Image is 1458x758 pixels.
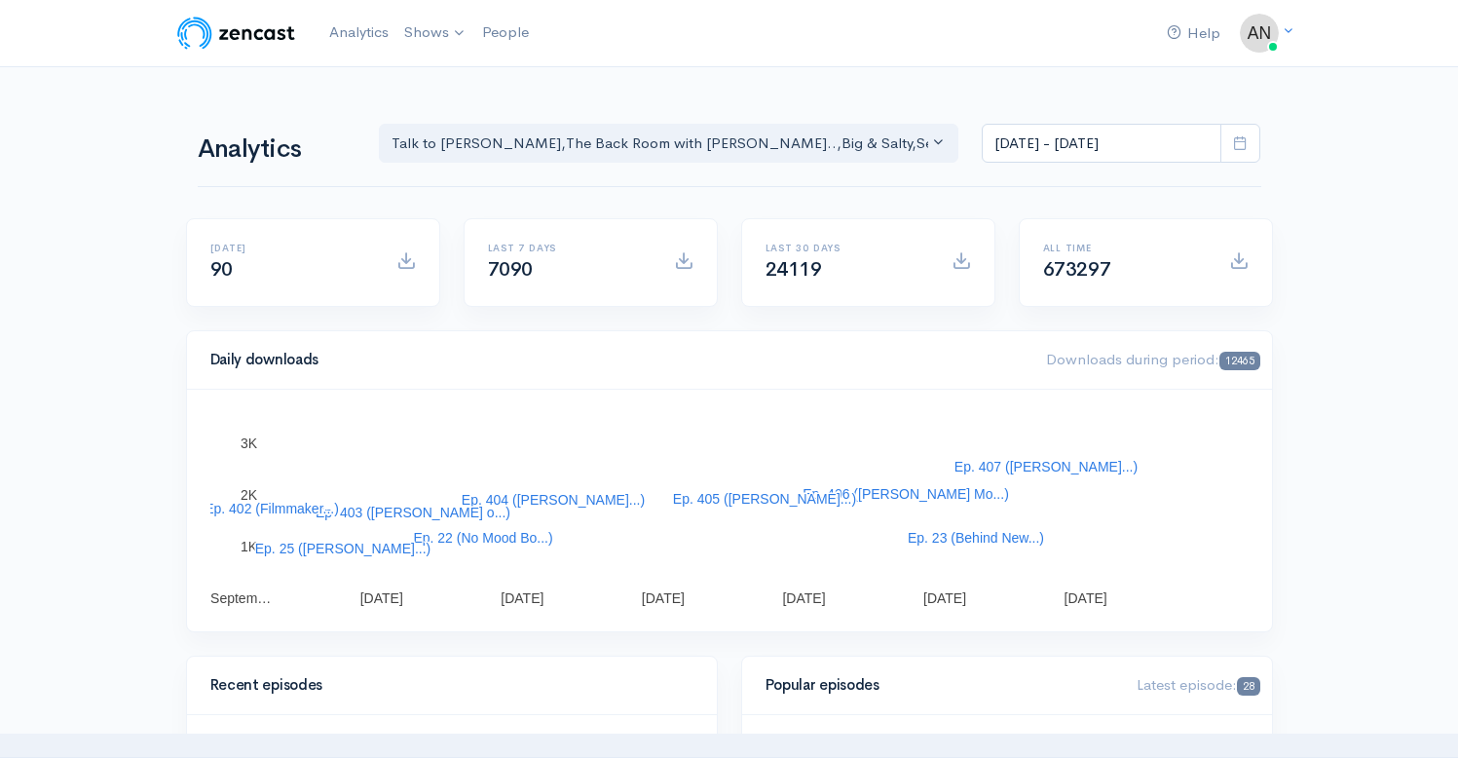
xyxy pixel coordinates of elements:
[982,124,1221,164] input: analytics date range selector
[766,257,822,282] span: 24119
[392,133,929,155] div: Talk to [PERSON_NAME] , The Back Room with [PERSON_NAME].. , Big & Salty , Serial Tales - [PERSON...
[210,677,682,694] h4: Recent episodes
[321,12,396,54] a: Analytics
[1237,677,1259,696] span: 28
[672,491,855,507] text: Ep. 405 ([PERSON_NAME]...)
[501,590,543,606] text: [DATE]
[210,257,233,282] span: 90
[210,243,373,253] h6: [DATE]
[1219,352,1259,370] span: 12465
[210,590,271,606] text: Septem…
[488,243,651,253] h6: Last 7 days
[1043,243,1206,253] h6: All time
[953,459,1137,474] text: Ep. 407 ([PERSON_NAME]...)
[205,501,339,516] text: Ep. 402 (Filmmaker...)
[1043,257,1111,282] span: 673297
[210,352,1024,368] h4: Daily downloads
[766,677,1114,694] h4: Popular episodes
[413,530,552,546] text: Ep. 22 (No Mood Bo...)
[210,413,1249,608] svg: A chart.
[803,486,1009,502] text: Ep. 406 ([PERSON_NAME] Mo...)
[1064,590,1106,606] text: [DATE]
[396,12,474,55] a: Shows
[1159,13,1228,55] a: Help
[241,436,258,451] text: 3K
[1137,675,1259,694] span: Latest episode:
[254,541,430,556] text: Ep. 25 ([PERSON_NAME]...)
[198,135,355,164] h1: Analytics
[241,487,258,503] text: 2K
[241,539,258,554] text: 1K
[1240,14,1279,53] img: ...
[461,492,644,508] text: Ep. 404 ([PERSON_NAME]...)
[907,530,1043,546] text: Ep. 23 (Behind New...)
[316,505,510,520] text: Ep. 403 ([PERSON_NAME] o...)
[1046,350,1259,368] span: Downloads during period:
[923,590,966,606] text: [DATE]
[782,590,825,606] text: [DATE]
[174,14,298,53] img: ZenCast Logo
[359,590,402,606] text: [DATE]
[766,243,928,253] h6: Last 30 days
[474,12,537,54] a: People
[488,257,533,282] span: 7090
[1392,692,1439,739] iframe: gist-messenger-bubble-iframe
[641,590,684,606] text: [DATE]
[379,124,959,164] button: Talk to Allison, The Back Room with Andy O..., Big & Salty, Serial Tales - Joan Julie..., The Cam...
[747,567,923,583] text: Ep. 26 ([PERSON_NAME]...)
